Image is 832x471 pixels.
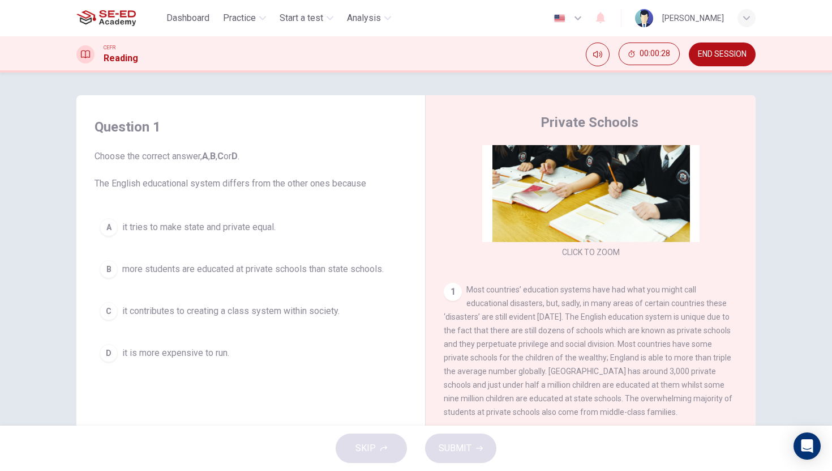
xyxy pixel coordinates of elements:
b: B [210,151,216,162]
button: Dit is more expensive to run. [95,339,407,367]
button: Cit contributes to creating a class system within society. [95,297,407,325]
button: Bmore students are educated at private schools than state schools. [95,255,407,283]
button: Analysis [342,8,396,28]
b: D [231,151,238,162]
span: Most countries’ education systems have had what you might call educational disasters, but, sadly,... [444,285,732,417]
div: [PERSON_NAME] [662,11,724,25]
span: more students are educated at private schools than state schools. [122,262,384,276]
span: it contributes to creating a class system within society. [122,304,340,318]
h4: Private Schools [541,113,638,131]
div: A [100,218,118,236]
img: en [552,14,567,23]
span: Start a test [280,11,323,25]
button: END SESSION [689,43,756,66]
div: Hide [619,43,680,66]
span: END SESSION [698,50,747,59]
div: 1 [444,283,462,301]
div: D [100,344,118,362]
div: C [100,302,118,320]
span: CEFR [104,44,115,52]
button: 00:00:28 [619,43,680,65]
b: C [217,151,224,162]
span: 00:00:28 [640,49,670,58]
span: Analysis [347,11,381,25]
span: it is more expensive to run. [122,346,229,360]
span: it tries to make state and private equal. [122,220,276,234]
h1: Reading [104,52,138,65]
img: Profile picture [635,9,653,27]
div: Mute [586,43,610,66]
div: B [100,260,118,278]
div: Open Intercom Messenger [794,432,821,460]
span: Choose the correct answer, , , or . The English educational system differs from the other ones be... [95,150,407,190]
span: Dashboard [166,11,209,25]
img: SE-ED Academy logo [76,7,136,29]
h4: Question 1 [95,118,407,136]
span: Practice [223,11,256,25]
button: Ait tries to make state and private equal. [95,213,407,241]
button: Dashboard [162,8,214,28]
a: SE-ED Academy logo [76,7,162,29]
button: Start a test [275,8,338,28]
button: Practice [218,8,271,28]
b: A [202,151,208,162]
